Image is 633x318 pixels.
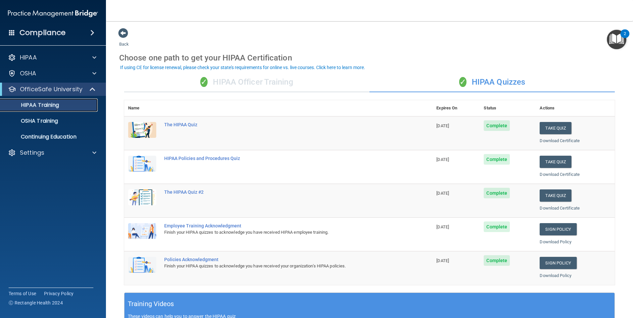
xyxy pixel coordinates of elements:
div: Employee Training Acknowledgment [164,223,399,228]
a: Download Policy [540,273,571,278]
a: HIPAA [8,54,96,61]
h5: Training Videos [128,298,174,310]
a: Sign Policy [540,223,576,235]
span: [DATE] [436,123,449,128]
a: Download Certificate [540,138,580,143]
span: Complete [484,154,510,165]
button: Take Quiz [540,189,571,202]
span: Complete [484,255,510,266]
a: Download Policy [540,239,571,244]
p: Continuing Education [4,134,95,140]
span: Complete [484,188,510,198]
div: The HIPAA Quiz #2 [164,189,399,195]
button: If using CE for license renewal, please check your state's requirements for online vs. live cours... [119,64,366,71]
span: [DATE] [436,258,449,263]
p: HIPAA [20,54,37,61]
div: If using CE for license renewal, please check your state's requirements for online vs. live cours... [120,65,365,70]
th: Expires On [432,100,480,116]
p: OfficeSafe University [20,85,82,93]
a: Download Certificate [540,206,580,211]
p: HIPAA Training [4,102,59,108]
span: Complete [484,221,510,232]
div: Finish your HIPAA quizzes to acknowledge you have received your organization’s HIPAA policies. [164,262,399,270]
div: HIPAA Officer Training [124,72,369,92]
a: Download Certificate [540,172,580,177]
a: Sign Policy [540,257,576,269]
span: Complete [484,120,510,131]
img: PMB logo [8,7,98,20]
button: Take Quiz [540,122,571,134]
a: OSHA [8,69,96,77]
a: Settings [8,149,96,157]
div: The HIPAA Quiz [164,122,399,127]
button: Open Resource Center, 2 new notifications [607,30,626,49]
h4: Compliance [20,28,66,37]
p: OSHA [20,69,36,77]
a: Terms of Use [9,290,36,297]
a: Back [119,34,129,47]
p: OSHA Training [4,118,58,124]
span: [DATE] [436,191,449,196]
span: [DATE] [436,224,449,229]
div: 2 [624,34,626,42]
span: Ⓒ Rectangle Health 2024 [9,299,63,306]
a: Privacy Policy [44,290,74,297]
p: Settings [20,149,44,157]
div: HIPAA Policies and Procedures Quiz [164,156,399,161]
span: ✓ [200,77,208,87]
button: Take Quiz [540,156,571,168]
div: HIPAA Quizzes [369,72,615,92]
div: Policies Acknowledgment [164,257,399,262]
th: Name [124,100,160,116]
span: [DATE] [436,157,449,162]
div: Finish your HIPAA quizzes to acknowledge you have received HIPAA employee training. [164,228,399,236]
span: ✓ [459,77,466,87]
div: Choose one path to get your HIPAA Certification [119,48,620,67]
a: OfficeSafe University [8,85,96,93]
th: Status [480,100,536,116]
th: Actions [536,100,615,116]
